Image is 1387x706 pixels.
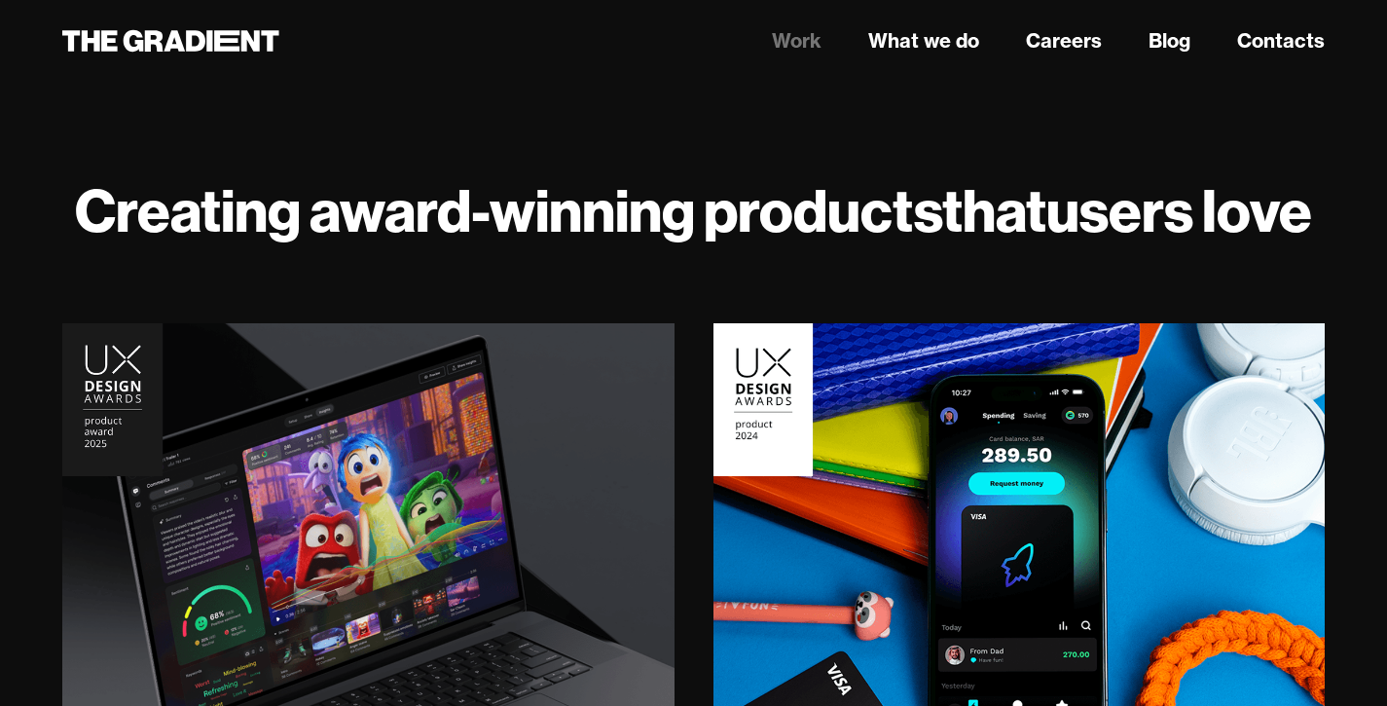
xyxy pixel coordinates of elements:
[1026,26,1102,56] a: Careers
[868,26,979,56] a: What we do
[1149,26,1190,56] a: Blog
[1237,26,1325,56] a: Contacts
[942,173,1046,247] strong: that
[62,175,1325,245] h1: Creating award-winning products users love
[772,26,821,56] a: Work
